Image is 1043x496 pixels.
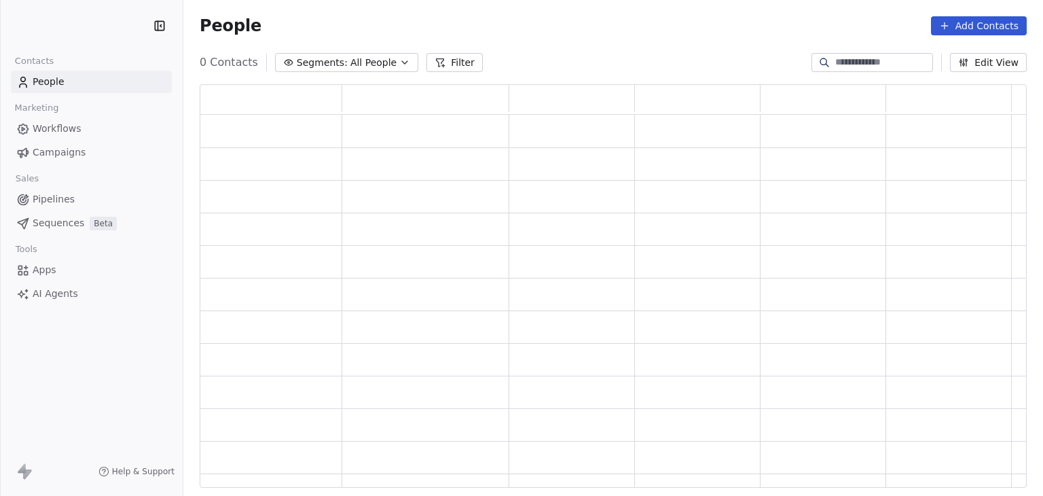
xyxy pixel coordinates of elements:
button: Filter [426,53,483,72]
a: Apps [11,259,172,281]
span: Sequences [33,216,84,230]
span: Beta [90,217,117,230]
span: All People [350,56,397,70]
button: Edit View [950,53,1027,72]
a: Campaigns [11,141,172,164]
button: Add Contacts [931,16,1027,35]
span: Workflows [33,122,81,136]
span: 0 Contacts [200,54,258,71]
a: Pipelines [11,188,172,211]
a: AI Agents [11,283,172,305]
span: Tools [10,239,43,260]
span: Apps [33,263,56,277]
span: People [200,16,261,36]
span: People [33,75,65,89]
span: Campaigns [33,145,86,160]
span: Segments: [297,56,348,70]
span: Pipelines [33,192,75,207]
a: SequencesBeta [11,212,172,234]
a: Workflows [11,118,172,140]
span: AI Agents [33,287,78,301]
span: Marketing [9,98,65,118]
span: Sales [10,169,45,189]
span: Contacts [9,51,60,71]
span: Help & Support [112,466,175,477]
a: Help & Support [98,466,175,477]
a: People [11,71,172,93]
